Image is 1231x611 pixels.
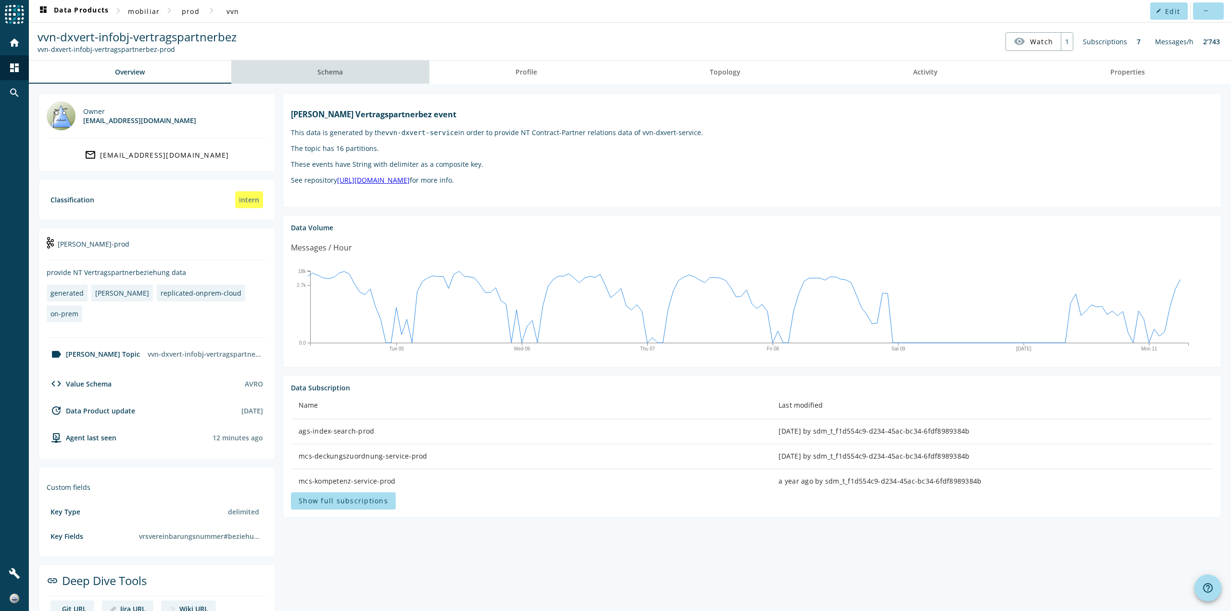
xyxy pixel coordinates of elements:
[298,269,306,274] text: 18k
[9,568,20,579] mat-icon: build
[389,346,404,351] text: Tue 05
[47,432,116,443] div: agent-env-prod
[771,469,1213,494] td: a year ago by sdm_t_f1d554c9-d234-45ac-bc34-6fdf8989384b
[385,129,458,137] code: vvn-dxvert-service
[144,346,267,362] div: vvn-dxvert-infobj-vertragspartnerbez-prod
[1202,582,1214,594] mat-icon: help_outline
[47,237,54,249] img: kafka-prod
[113,5,124,16] mat-icon: chevron_right
[5,5,24,24] img: spoud-logo.svg
[9,87,20,99] mat-icon: search
[9,62,20,74] mat-icon: dashboard
[206,5,217,16] mat-icon: chevron_right
[175,2,206,20] button: prod
[50,378,62,389] mat-icon: code
[100,150,229,160] div: [EMAIL_ADDRESS][DOMAIN_NAME]
[115,69,145,75] span: Overview
[217,2,248,20] button: vvn
[913,69,938,75] span: Activity
[1141,346,1157,351] text: Mon 11
[38,5,109,17] span: Data Products
[291,242,352,254] div: Messages / Hour
[245,379,263,388] div: AVRO
[1030,33,1053,50] span: Watch
[224,503,263,520] div: delimited
[710,69,741,75] span: Topology
[317,69,343,75] span: Schema
[50,349,62,360] mat-icon: label
[241,406,263,415] div: [DATE]
[47,349,140,360] div: [PERSON_NAME] Topic
[182,7,200,16] span: prod
[50,288,84,298] div: generated
[299,476,763,486] div: mcs-kompetenz-service-prod
[47,573,267,597] div: Deep Dive Tools
[1203,8,1208,13] mat-icon: more_horiz
[124,2,163,20] button: mobiliar
[291,160,1213,169] p: These events have String with delimiter as a composite key.
[47,146,267,163] a: [EMAIL_ADDRESS][DOMAIN_NAME]
[1016,346,1031,351] text: [DATE]
[297,283,306,288] text: 2.7k
[38,5,49,17] mat-icon: dashboard
[47,236,267,260] div: [PERSON_NAME]-prod
[38,29,237,45] span: vvn-dxvert-infobj-vertragspartnerbez
[9,37,20,49] mat-icon: home
[47,405,135,416] div: Data Product update
[291,392,771,419] th: Name
[771,392,1213,419] th: Last modified
[47,483,267,492] div: Custom fields
[128,7,160,16] span: mobiliar
[47,268,267,277] div: provide NT Vertragspartnerbeziehung data
[95,288,149,298] div: [PERSON_NAME]
[291,383,1213,392] div: Data Subscription
[337,175,410,185] a: [URL][DOMAIN_NAME]
[38,45,237,54] div: Kafka Topic: vvn-dxvert-infobj-vertragspartnerbez-prod
[892,346,905,351] text: Sat 09
[83,107,196,116] div: Owner
[771,444,1213,469] td: [DATE] by sdm_t_f1d554c9-d234-45ac-bc34-6fdf8989384b
[50,405,62,416] mat-icon: update
[235,191,263,208] div: intern
[299,340,306,345] text: 0.0
[1165,7,1180,16] span: Edit
[1150,2,1188,20] button: Edit
[299,426,763,436] div: ags-index-search-prod
[1014,36,1025,47] mat-icon: visibility
[83,116,196,125] div: [EMAIL_ADDRESS][DOMAIN_NAME]
[50,309,78,318] div: on-prem
[299,451,763,461] div: mcs-deckungszuordnung-service-prod
[1150,32,1198,51] div: Messages/h
[50,195,94,204] div: Classification
[47,101,75,130] img: lotus@mobi.ch
[515,69,537,75] span: Profile
[226,7,239,16] span: vvn
[1198,32,1225,51] div: 2’743
[1132,32,1145,51] div: 7
[291,128,1213,137] p: This data is generated by the in order to provide NT Contract-Partner relations data of vvn-dxver...
[1078,32,1132,51] div: Subscriptions
[291,144,1213,153] p: The topic has 16 partitions.
[1061,33,1073,50] div: 1
[291,109,1213,120] h1: [PERSON_NAME] Vertragspartnerbez event
[135,528,263,545] div: vrsvereinbarungsnummer#beziehungsRolle#partnerFachnummer#partnerbeziehungBeginn
[299,496,388,505] span: Show full subscriptions
[34,2,113,20] button: Data Products
[50,507,80,516] div: Key Type
[85,149,96,161] mat-icon: mail_outline
[771,419,1213,444] td: [DATE] by sdm_t_f1d554c9-d234-45ac-bc34-6fdf8989384b
[163,5,175,16] mat-icon: chevron_right
[47,378,112,389] div: Value Schema
[514,346,530,351] text: Wed 06
[640,346,655,351] text: Thu 07
[1006,33,1061,50] button: Watch
[50,532,83,541] div: Key Fields
[767,346,779,351] text: Fri 08
[161,288,241,298] div: replicated-onprem-cloud
[291,223,1213,232] div: Data Volume
[1110,69,1145,75] span: Properties
[291,492,396,510] button: Show full subscriptions
[291,175,1213,185] p: See repository for more info.
[10,594,19,603] img: 4630c00465cddc62c5e0d48377b6cd43
[47,575,58,586] mat-icon: link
